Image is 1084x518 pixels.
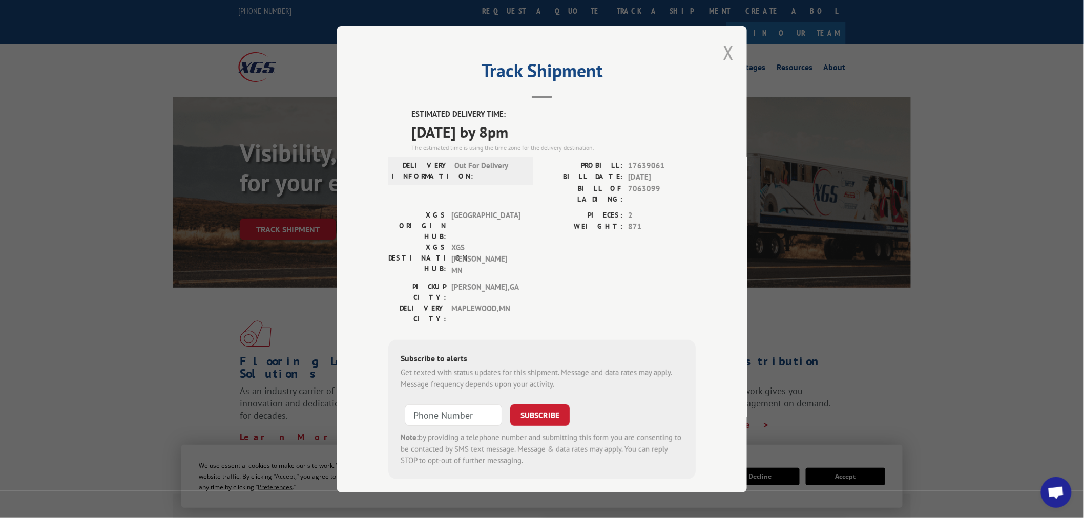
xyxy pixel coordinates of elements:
[451,242,520,276] span: XGS [PERSON_NAME] MN
[411,120,696,143] span: [DATE] by 8pm
[542,171,623,183] label: BILL DATE:
[401,432,683,467] div: by providing a telephone number and submitting this form you are consenting to be contacted by SM...
[510,404,570,426] button: SUBSCRIBE
[723,39,734,66] button: Close modal
[542,221,623,233] label: WEIGHT:
[542,160,623,171] label: PROBILL:
[401,367,683,390] div: Get texted with status updates for this shipment. Message and data rates may apply. Message frequ...
[628,209,696,221] span: 2
[411,143,696,152] div: The estimated time is using the time zone for the delivery destination.
[411,109,696,120] label: ESTIMATED DELIVERY TIME:
[388,63,696,83] h2: Track Shipment
[451,282,520,303] span: [PERSON_NAME] , GA
[1041,477,1072,508] div: Open chat
[628,183,696,204] span: 7063099
[388,242,446,276] label: XGS DESTINATION HUB:
[451,209,520,242] span: [GEOGRAPHIC_DATA]
[628,160,696,171] span: 17639061
[388,303,446,325] label: DELIVERY CITY:
[628,171,696,183] span: [DATE]
[628,221,696,233] span: 871
[401,352,683,367] div: Subscribe to alerts
[542,183,623,204] label: BILL OF LADING:
[405,404,502,426] input: Phone Number
[542,209,623,221] label: PIECES:
[451,303,520,325] span: MAPLEWOOD , MN
[388,282,446,303] label: PICKUP CITY:
[401,433,419,442] strong: Note:
[388,209,446,242] label: XGS ORIGIN HUB:
[454,160,524,181] span: Out For Delivery
[391,160,449,181] label: DELIVERY INFORMATION:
